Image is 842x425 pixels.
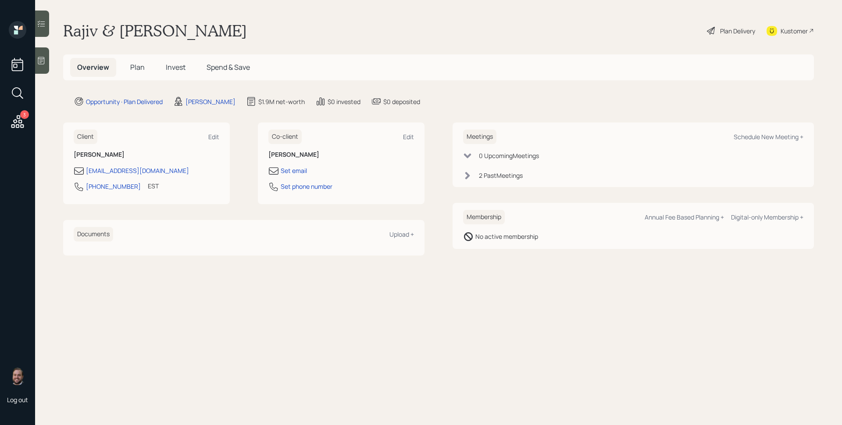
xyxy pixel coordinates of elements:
[20,110,29,119] div: 3
[186,97,235,106] div: [PERSON_NAME]
[86,166,189,175] div: [EMAIL_ADDRESS][DOMAIN_NAME]
[475,232,538,241] div: No active membership
[148,181,159,191] div: EST
[9,367,26,385] img: james-distasi-headshot.png
[258,97,305,106] div: $1.9M net-worth
[77,62,109,72] span: Overview
[208,133,219,141] div: Edit
[479,171,523,180] div: 2 Past Meeting s
[268,151,414,158] h6: [PERSON_NAME]
[74,227,113,241] h6: Documents
[281,166,307,175] div: Set email
[86,97,163,106] div: Opportunity · Plan Delivered
[7,396,28,404] div: Log out
[268,130,302,144] h6: Co-client
[383,97,420,106] div: $0 deposited
[731,213,803,221] div: Digital-only Membership +
[479,151,539,160] div: 0 Upcoming Meeting s
[463,130,496,144] h6: Meetings
[463,210,505,224] h6: Membership
[207,62,250,72] span: Spend & Save
[645,213,724,221] div: Annual Fee Based Planning +
[86,182,141,191] div: [PHONE_NUMBER]
[281,182,332,191] div: Set phone number
[74,151,219,158] h6: [PERSON_NAME]
[720,26,755,36] div: Plan Delivery
[403,133,414,141] div: Edit
[63,21,247,40] h1: Rajiv & [PERSON_NAME]
[734,133,803,141] div: Schedule New Meeting +
[74,130,97,144] h6: Client
[130,62,145,72] span: Plan
[389,230,414,238] div: Upload +
[781,26,808,36] div: Kustomer
[166,62,186,72] span: Invest
[328,97,360,106] div: $0 invested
